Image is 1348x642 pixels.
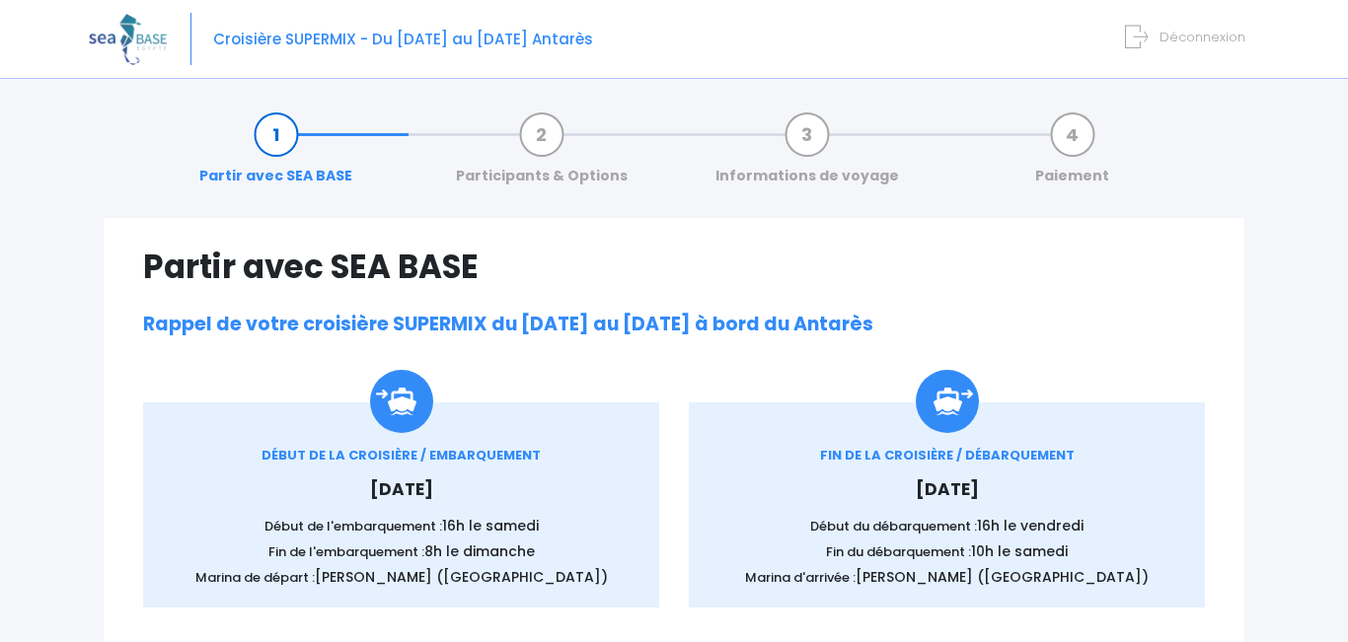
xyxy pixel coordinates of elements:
[189,124,362,186] a: Partir avec SEA BASE
[916,477,979,501] span: [DATE]
[315,567,608,587] span: [PERSON_NAME] ([GEOGRAPHIC_DATA])
[977,516,1084,535] span: 16h le vendredi
[173,516,630,536] p: Début de l'embarquement :
[370,477,433,501] span: [DATE]
[820,446,1075,464] span: FIN DE LA CROISIÈRE / DÉBARQUEMENT
[706,124,909,186] a: Informations de voyage
[173,541,630,562] p: Fin de l'embarquement :
[916,370,979,433] img: icon_debarquement.svg
[1160,28,1245,46] span: Déconnexion
[424,541,535,561] span: 8h le dimanche
[718,541,1175,562] p: Fin du débarquement :
[213,29,593,49] span: Croisière SUPERMIX - Du [DATE] au [DATE] Antarès
[143,314,1205,336] h2: Rappel de votre croisière SUPERMIX du [DATE] au [DATE] à bord du Antarès
[1025,124,1119,186] a: Paiement
[442,516,539,535] span: 16h le samedi
[143,248,1205,286] h1: Partir avec SEA BASE
[856,567,1149,587] span: [PERSON_NAME] ([GEOGRAPHIC_DATA])
[718,516,1175,536] p: Début du débarquement :
[971,541,1068,561] span: 10h le samedi
[718,567,1175,588] p: Marina d'arrivée :
[446,124,637,186] a: Participants & Options
[262,446,541,464] span: DÉBUT DE LA CROISIÈRE / EMBARQUEMENT
[370,370,433,433] img: Icon_embarquement.svg
[173,567,630,588] p: Marina de départ :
